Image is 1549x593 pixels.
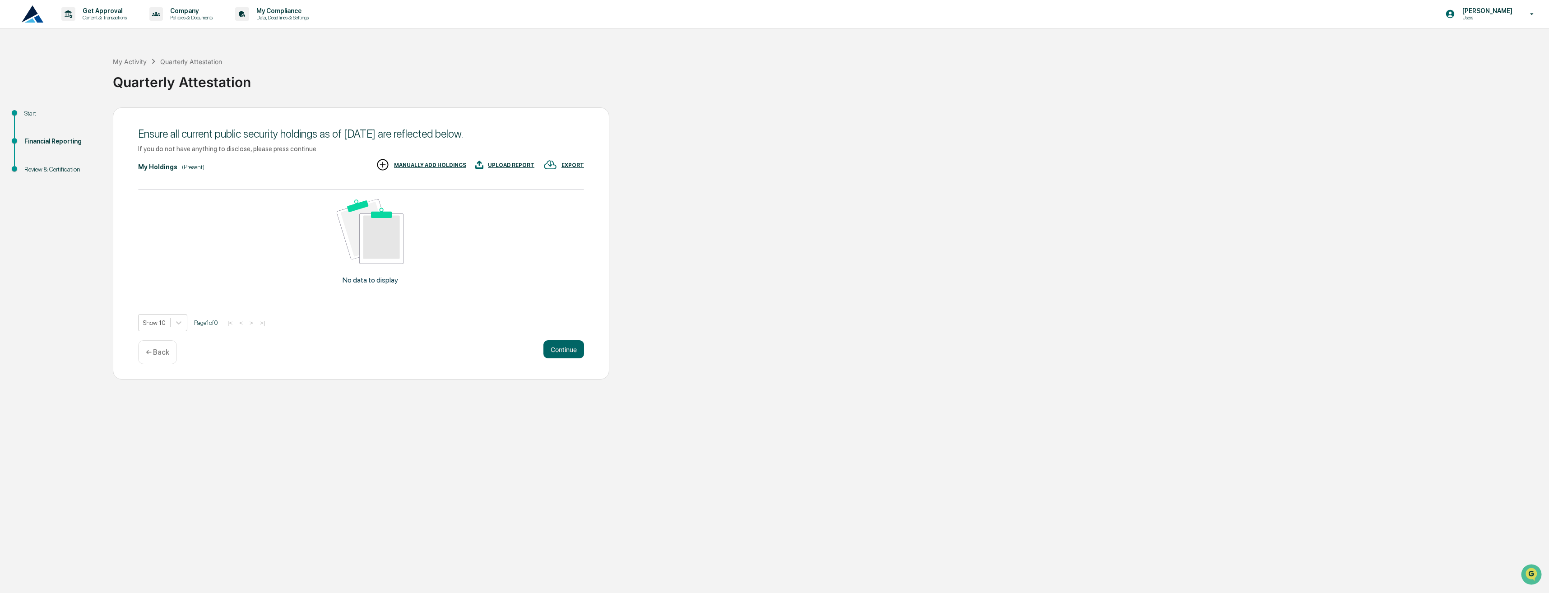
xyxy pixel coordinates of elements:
[543,340,584,358] button: Continue
[146,348,169,357] p: ← Back
[9,132,16,139] div: 🔎
[138,163,177,171] div: My Holdings
[1455,14,1517,21] p: Users
[163,7,217,14] p: Company
[9,19,164,33] p: How can we help?
[194,319,218,326] span: Page 1 of 0
[225,319,235,327] button: |<
[376,158,390,171] img: MANUALLY ADD HOLDINGS
[5,110,62,126] a: 🖐️Preclearance
[247,319,256,327] button: >
[160,58,222,65] div: Quarterly Attestation
[249,14,313,21] p: Data, Deadlines & Settings
[543,158,557,171] img: EXPORT
[475,158,483,171] img: UPLOAD REPORT
[153,72,164,83] button: Start new chat
[90,153,109,160] span: Pylon
[1520,563,1544,588] iframe: Open customer support
[65,115,73,122] div: 🗄️
[138,145,584,153] div: If you do not have anything to disclose, please press continue.
[22,5,43,23] img: logo
[113,58,147,65] div: My Activity
[5,127,60,144] a: 🔎Data Lookup
[75,7,131,14] p: Get Approval
[237,319,246,327] button: <
[249,7,313,14] p: My Compliance
[257,319,268,327] button: >|
[1455,7,1517,14] p: [PERSON_NAME]
[62,110,116,126] a: 🗄️Attestations
[337,199,403,264] img: No data
[9,69,25,85] img: 1746055101610-c473b297-6a78-478c-a979-82029cc54cd1
[113,67,1544,90] div: Quarterly Attestation
[31,69,148,78] div: Start new chat
[24,109,98,118] div: Start
[9,115,16,122] div: 🖐️
[18,114,58,123] span: Preclearance
[74,114,112,123] span: Attestations
[561,162,584,168] div: EXPORT
[394,162,466,168] div: MANUALLY ADD HOLDINGS
[75,14,131,21] p: Content & Transactions
[182,163,204,171] div: (Present)
[138,127,584,140] div: Ensure all current public security holdings as of [DATE] are reflected below.
[163,14,217,21] p: Policies & Documents
[488,162,534,168] div: UPLOAD REPORT
[31,78,114,85] div: We're available if you need us!
[24,165,98,174] div: Review & Certification
[18,131,57,140] span: Data Lookup
[24,137,98,146] div: Financial Reporting
[343,276,398,284] p: No data to display
[64,153,109,160] a: Powered byPylon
